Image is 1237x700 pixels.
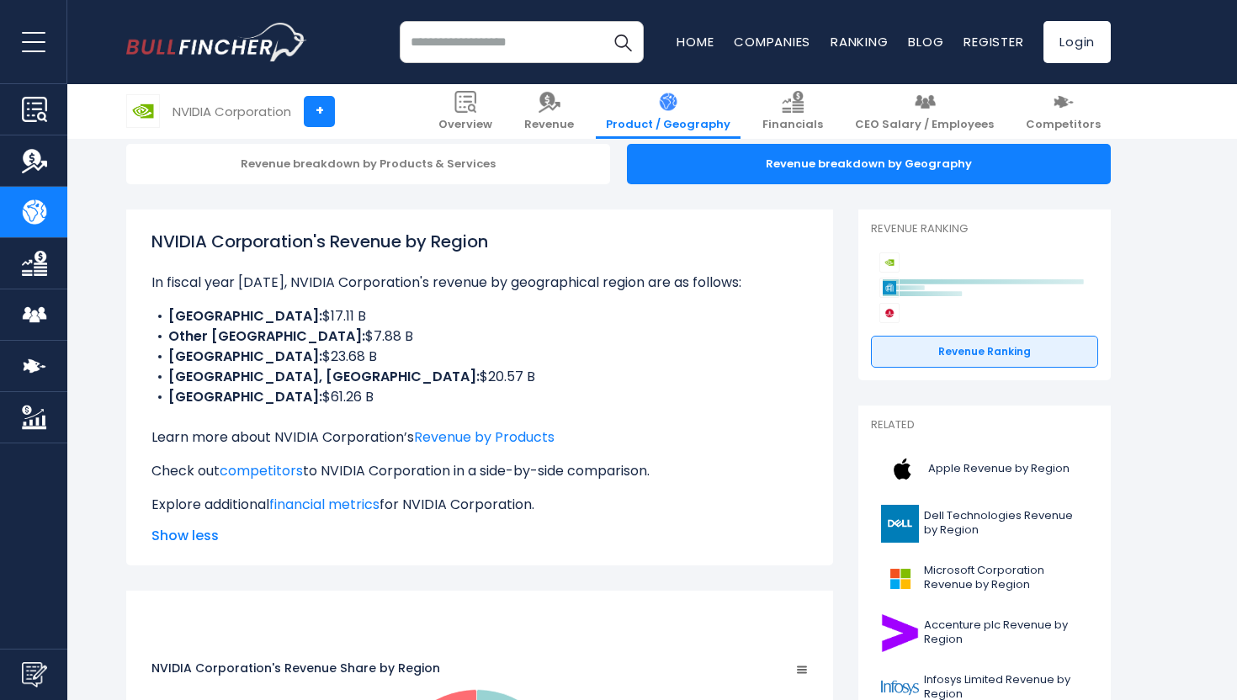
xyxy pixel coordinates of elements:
[908,33,943,50] a: Blog
[304,96,335,127] a: +
[924,509,1088,538] span: Dell Technologies Revenue by Region
[151,326,808,347] li: $7.88 B
[871,222,1098,236] p: Revenue Ranking
[871,610,1098,656] a: Accenture plc Revenue by Region
[871,446,1098,492] a: Apple Revenue by Region
[879,252,900,273] img: NVIDIA Corporation competitors logo
[871,418,1098,432] p: Related
[855,118,994,132] span: CEO Salary / Employees
[924,564,1088,592] span: Microsoft Corporation Revenue by Region
[151,461,808,481] p: Check out to NVIDIA Corporation in a side-by-side comparison.
[151,495,808,515] p: Explore additional for NVIDIA Corporation.
[677,33,714,50] a: Home
[168,387,322,406] b: [GEOGRAPHIC_DATA]:
[871,336,1098,368] a: Revenue Ranking
[879,303,900,323] img: Broadcom competitors logo
[879,278,900,298] img: Applied Materials competitors logo
[151,306,808,326] li: $17.11 B
[871,501,1098,547] a: Dell Technologies Revenue by Region
[151,273,808,293] p: In fiscal year [DATE], NVIDIA Corporation's revenue by geographical region are as follows:
[596,84,741,139] a: Product / Geography
[514,84,584,139] a: Revenue
[168,306,322,326] b: [GEOGRAPHIC_DATA]:
[151,367,808,387] li: $20.57 B
[964,33,1023,50] a: Register
[438,118,492,132] span: Overview
[414,427,555,447] a: Revenue by Products
[168,326,365,346] b: Other [GEOGRAPHIC_DATA]:
[627,144,1111,184] div: Revenue breakdown by Geography
[151,660,440,676] tspan: NVIDIA Corporation's Revenue Share by Region
[168,347,322,366] b: [GEOGRAPHIC_DATA]:
[1043,21,1111,63] a: Login
[881,559,919,597] img: MSFT logo
[734,33,810,50] a: Companies
[602,21,644,63] button: Search
[126,144,610,184] div: Revenue breakdown by Products & Services
[151,347,808,367] li: $23.68 B
[881,450,923,488] img: AAPL logo
[151,526,808,546] span: Show less
[168,367,480,386] b: [GEOGRAPHIC_DATA], [GEOGRAPHIC_DATA]:
[151,387,808,407] li: $61.26 B
[831,33,888,50] a: Ranking
[127,95,159,127] img: NVDA logo
[1026,118,1101,132] span: Competitors
[269,495,380,514] a: financial metrics
[173,102,291,121] div: NVIDIA Corporation
[220,461,303,480] a: competitors
[928,462,1070,476] span: Apple Revenue by Region
[924,618,1088,647] span: Accenture plc Revenue by Region
[881,614,919,652] img: ACN logo
[881,505,919,543] img: DELL logo
[126,23,307,61] a: Go to homepage
[524,118,574,132] span: Revenue
[871,555,1098,602] a: Microsoft Corporation Revenue by Region
[845,84,1004,139] a: CEO Salary / Employees
[151,427,808,448] p: Learn more about NVIDIA Corporation’s
[1016,84,1111,139] a: Competitors
[606,118,730,132] span: Product / Geography
[151,229,808,254] h1: NVIDIA Corporation's Revenue by Region
[428,84,502,139] a: Overview
[752,84,833,139] a: Financials
[762,118,823,132] span: Financials
[126,23,307,61] img: bullfincher logo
